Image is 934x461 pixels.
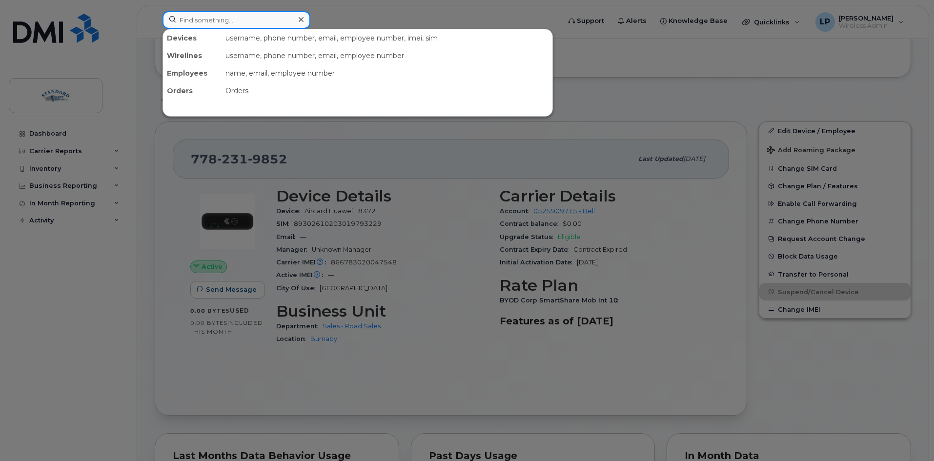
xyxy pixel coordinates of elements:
div: username, phone number, email, employee number, imei, sim [222,29,552,47]
div: username, phone number, email, employee number [222,47,552,64]
div: Wirelines [163,47,222,64]
div: name, email, employee number [222,64,552,82]
input: Find something... [162,11,310,29]
div: Devices [163,29,222,47]
div: Orders [222,82,552,100]
div: Orders [163,82,222,100]
div: Employees [163,64,222,82]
